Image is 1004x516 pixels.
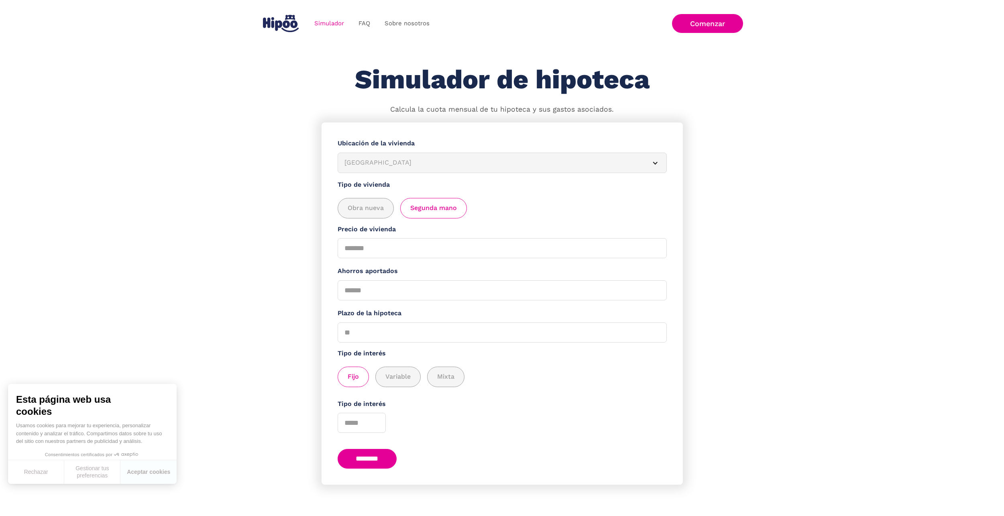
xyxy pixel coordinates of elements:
div: add_description_here [338,198,667,218]
label: Ubicación de la vivienda [338,139,667,149]
a: Simulador [307,16,351,31]
h1: Simulador de hipoteca [355,65,650,94]
a: FAQ [351,16,377,31]
label: Tipo de interés [338,399,667,409]
form: Simulador Form [322,122,683,485]
span: Obra nueva [348,203,384,213]
p: Calcula la cuota mensual de tu hipoteca y sus gastos asociados. [390,104,614,115]
a: Comenzar [672,14,743,33]
label: Plazo de la hipoteca [338,308,667,318]
span: Variable [385,372,411,382]
span: Fijo [348,372,359,382]
label: Tipo de vivienda [338,180,667,190]
a: home [261,12,301,35]
div: add_description_here [338,367,667,387]
article: [GEOGRAPHIC_DATA] [338,153,667,173]
div: [GEOGRAPHIC_DATA] [344,158,641,168]
span: Segunda mano [410,203,457,213]
label: Tipo de interés [338,349,667,359]
label: Precio de vivienda [338,224,667,235]
label: Ahorros aportados [338,266,667,276]
span: Mixta [437,372,454,382]
a: Sobre nosotros [377,16,437,31]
